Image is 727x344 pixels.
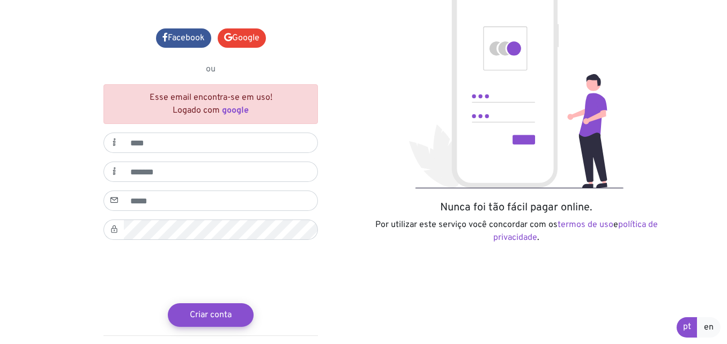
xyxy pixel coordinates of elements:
iframe: reCAPTCHA [129,248,292,290]
a: Facebook [156,28,211,48]
p: Por utilizar este serviço você concordar com os e . [372,218,661,244]
p: ou [103,63,318,76]
a: pt [677,317,698,338]
div: Esse email encontra-se em uso! [103,84,318,124]
strong: google [222,105,249,116]
button: Criar conta [168,303,254,327]
a: google [220,105,249,116]
a: termos de uso [558,219,613,230]
a: Google [218,28,266,48]
p: Logado com [115,104,307,117]
h5: Nunca foi tão fácil pagar online. [372,201,661,214]
a: en [697,317,721,338]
